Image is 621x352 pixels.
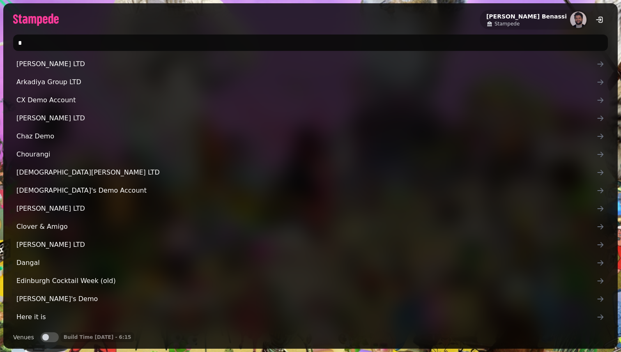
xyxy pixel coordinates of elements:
a: Stampede [486,21,567,27]
button: logout [591,12,608,28]
a: Edinburgh Cocktail Week (old) [13,273,608,289]
span: Arkadiya Group LTD [16,77,596,87]
span: [DEMOGRAPHIC_DATA]'s Demo Account [16,186,596,196]
span: [PERSON_NAME] LTD [16,59,596,69]
a: Here it is [13,309,608,325]
a: Clover & Amigo [13,219,608,235]
span: Dangal [16,258,596,268]
span: Chourangi [16,150,596,159]
span: Here it is [16,312,596,322]
a: Dangal [13,255,608,271]
label: Venues [13,332,34,342]
span: Clover & Amigo [16,222,596,232]
a: [PERSON_NAME] LTD [13,237,608,253]
span: [PERSON_NAME] LTD [16,240,596,250]
span: [DEMOGRAPHIC_DATA][PERSON_NAME] LTD [16,168,596,177]
a: [PERSON_NAME] LTD [13,110,608,127]
p: Build Time [DATE] - 6:15 [64,334,131,340]
span: Chaz Demo [16,131,596,141]
img: logo [13,14,59,26]
span: Stampede [494,21,520,27]
span: [PERSON_NAME] LTD [16,204,596,214]
a: [PERSON_NAME]'s Demo [13,291,608,307]
span: [PERSON_NAME] LTD [16,113,596,123]
a: [PERSON_NAME] LTD [13,200,608,217]
img: aHR0cHM6Ly93d3cuZ3JhdmF0YXIuY29tL2F2YXRhci9mNWJlMmFiYjM4MjBmMGYzOTE3MzVlNWY5MTA5YzdkYz9zPTE1MCZkP... [570,12,586,28]
span: Edinburgh Cocktail Week (old) [16,276,596,286]
a: Chaz Demo [13,128,608,145]
span: [PERSON_NAME]'s Demo [16,294,596,304]
a: Arkadiya Group LTD [13,74,608,90]
h2: [PERSON_NAME] Benassi [486,12,567,21]
a: [DEMOGRAPHIC_DATA]'s Demo Account [13,182,608,199]
a: [DEMOGRAPHIC_DATA][PERSON_NAME] LTD [13,164,608,181]
a: [PERSON_NAME] LTD [13,56,608,72]
span: CX Demo Account [16,95,596,105]
a: CX Demo Account [13,92,608,108]
a: Chourangi [13,146,608,163]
